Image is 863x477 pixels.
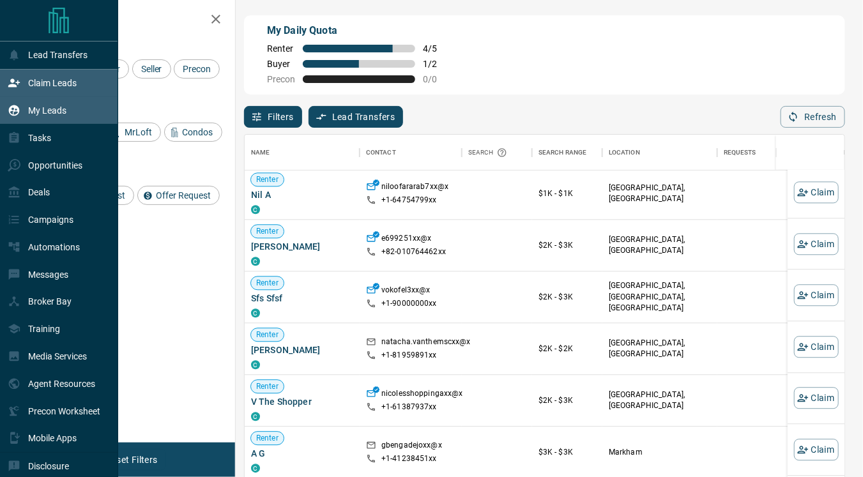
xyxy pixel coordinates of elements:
button: Claim [794,233,839,255]
div: condos.ca [251,206,260,215]
p: $3K - $3K [538,447,596,458]
div: Offer Request [137,186,220,205]
span: Offer Request [151,190,215,201]
div: condos.ca [251,257,260,266]
p: natacha.vanthemscxx@x [381,337,471,351]
div: Requests [724,135,756,170]
span: MrLoft [120,127,157,137]
div: Precon [174,59,220,79]
span: A G [251,448,353,460]
span: 4 / 5 [423,43,451,54]
div: Contact [366,135,396,170]
div: Search [468,135,510,170]
span: Buyer [267,59,295,69]
div: Location [602,135,717,170]
p: My Daily Quota [267,23,451,38]
div: Name [245,135,360,170]
p: [GEOGRAPHIC_DATA], [GEOGRAPHIC_DATA], [GEOGRAPHIC_DATA] [609,281,711,314]
p: $2K - $3K [538,240,596,252]
p: $2K - $2K [538,344,596,355]
button: Refresh [781,106,845,128]
span: Renter [267,43,295,54]
div: Contact [360,135,462,170]
h2: Filters [41,13,222,28]
button: Claim [794,337,839,358]
p: [GEOGRAPHIC_DATA], [GEOGRAPHIC_DATA] [609,390,711,412]
button: Reset Filters [97,449,165,471]
button: Claim [794,285,839,307]
button: Claim [794,388,839,409]
span: 0 / 0 [423,74,451,84]
p: gbengadejoxx@x [381,441,442,454]
div: condos.ca [251,309,260,318]
span: [PERSON_NAME] [251,241,353,254]
span: Renter [251,226,284,237]
p: [GEOGRAPHIC_DATA], [GEOGRAPHIC_DATA] [609,235,711,257]
span: Renter [251,174,284,185]
div: Name [251,135,270,170]
p: vokofel3xx@x [381,285,431,299]
p: $2K - $3K [538,292,596,303]
button: Claim [794,439,839,461]
p: Markham [609,447,711,458]
div: condos.ca [251,464,260,473]
span: Seller [137,64,167,74]
p: nicolesshoppingaxx@x [381,389,463,402]
div: Location [609,135,640,170]
span: Renter [251,381,284,392]
button: Claim [794,182,839,204]
span: Sfs Sfsf [251,292,353,305]
p: [GEOGRAPHIC_DATA], [GEOGRAPHIC_DATA] [609,183,711,205]
div: Search Range [538,135,587,170]
p: e699251xx@x [381,234,431,247]
div: condos.ca [251,413,260,421]
div: Condos [164,123,222,142]
div: condos.ca [251,361,260,370]
p: +1- 64754799xx [381,195,437,206]
p: [GEOGRAPHIC_DATA], [GEOGRAPHIC_DATA] [609,338,711,360]
p: +82- 010764462xx [381,247,446,258]
span: 1 / 2 [423,59,451,69]
div: Seller [132,59,171,79]
div: MrLoft [106,123,161,142]
span: Precon [178,64,215,74]
span: Renter [251,329,284,340]
p: +1- 61387937xx [381,402,437,413]
button: Lead Transfers [309,106,404,128]
span: Condos [178,127,218,137]
span: [PERSON_NAME] [251,344,353,357]
span: Renter [251,278,284,289]
p: +1- 81959891xx [381,351,437,361]
p: +1- 41238451xx [381,454,437,465]
span: Renter [251,433,284,444]
div: Requests [717,135,832,170]
p: +1- 90000000xx [381,299,437,310]
span: Nil A [251,189,353,202]
button: Filters [244,106,302,128]
div: Search Range [532,135,602,170]
p: $2K - $3K [538,395,596,407]
p: niloofararab7xx@x [381,182,448,195]
span: Precon [267,74,295,84]
span: V The Shopper [251,396,353,409]
p: $1K - $1K [538,188,596,200]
